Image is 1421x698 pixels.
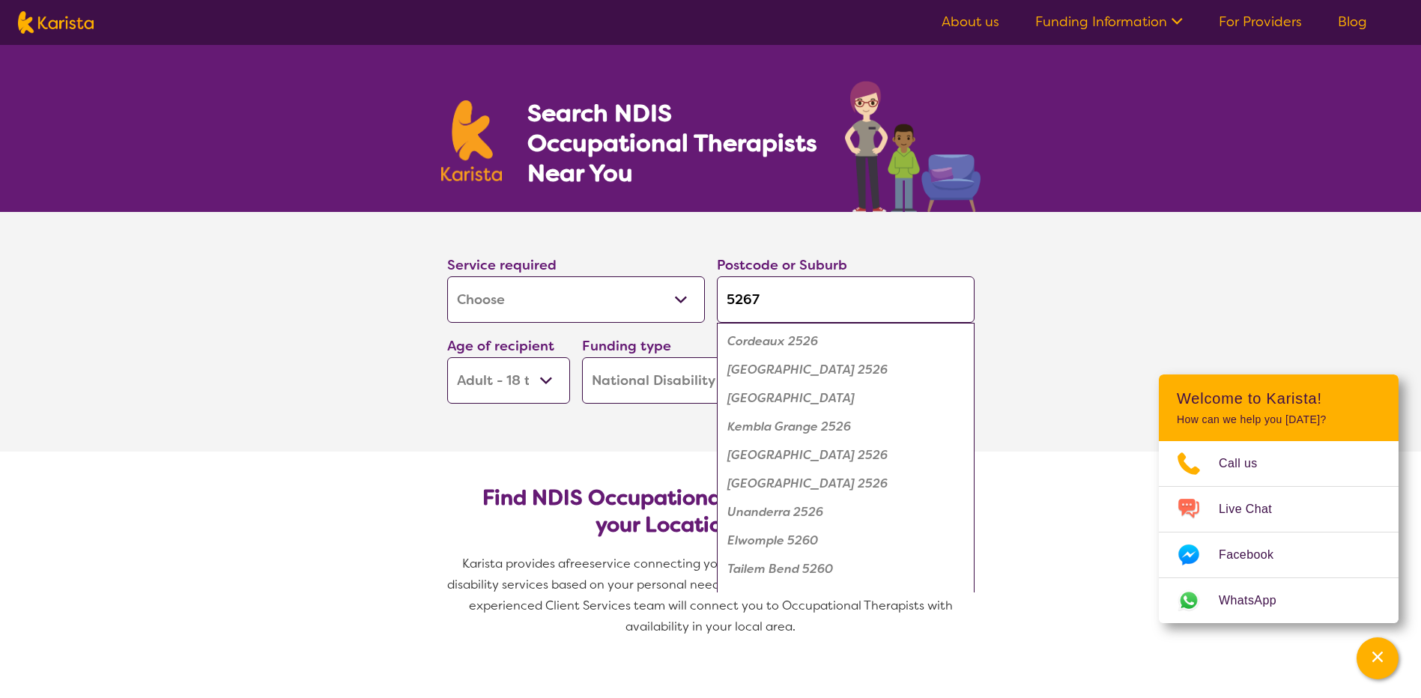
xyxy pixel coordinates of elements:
div: Cordeaux 2526 [724,327,967,356]
span: service connecting you with Occupational Therapists and other disability services based on your p... [447,556,978,634]
div: Elwomple 5260 [724,526,967,555]
ul: Choose channel [1159,441,1399,623]
em: Kembla Grange 2526 [727,419,851,434]
em: Unanderra 2526 [727,504,823,520]
label: Funding type [582,337,671,355]
em: [GEOGRAPHIC_DATA] 2526 [727,476,888,491]
div: Unanderra 2526 [724,498,967,526]
span: Karista provides a [462,556,566,571]
button: Channel Menu [1357,637,1399,679]
h2: Welcome to Karista! [1177,389,1381,407]
div: Tailem Bend 5260 [724,555,967,583]
div: Channel Menu [1159,374,1399,623]
a: About us [942,13,999,31]
em: [GEOGRAPHIC_DATA] 2526 [727,362,888,377]
div: Kembla Grange 2526 [724,413,967,441]
span: free [566,556,590,571]
em: [GEOGRAPHIC_DATA] [727,390,855,406]
label: Postcode or Suburb [717,256,847,274]
a: For Providers [1219,13,1302,31]
div: Cordeaux Heights 2526 [724,356,967,384]
em: [GEOGRAPHIC_DATA] 2526 [727,447,888,463]
em: Tailem Bend 5260 [727,561,833,577]
div: Cooke Plains 5261 [724,583,967,612]
img: Karista logo [18,11,94,34]
img: Karista logo [441,100,503,181]
em: [PERSON_NAME] Plains 5261 [727,589,896,605]
span: Facebook [1219,544,1291,566]
em: Cordeaux 2526 [727,333,818,349]
div: Farmborough Heights 2526 [724,384,967,413]
input: Type [717,276,975,323]
div: Mount Kembla 2526 [724,470,967,498]
label: Age of recipient [447,337,554,355]
div: Kembla Heights 2526 [724,441,967,470]
p: How can we help you [DATE]? [1177,413,1381,426]
span: WhatsApp [1219,589,1294,612]
em: Elwomple 5260 [727,532,818,548]
label: Service required [447,256,557,274]
img: occupational-therapy [845,81,981,212]
a: Blog [1338,13,1367,31]
span: Call us [1219,452,1276,475]
a: Web link opens in a new tab. [1159,578,1399,623]
a: Funding Information [1035,13,1183,31]
h1: Search NDIS Occupational Therapists Near You [527,98,819,188]
span: Live Chat [1219,498,1290,521]
h2: Find NDIS Occupational Therapists based on your Location & Needs [459,485,963,538]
